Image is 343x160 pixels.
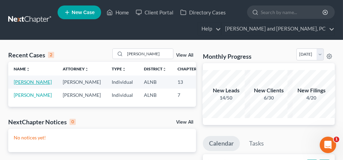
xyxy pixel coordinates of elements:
[172,89,206,101] td: 7
[222,23,334,35] a: [PERSON_NAME] and [PERSON_NAME], PC
[176,53,193,58] a: View All
[287,87,335,94] div: New Filings
[8,51,54,59] div: Recent Cases
[122,67,126,71] i: unfold_more
[177,66,201,71] a: Chapterunfold_more
[106,89,138,101] td: Individual
[287,94,335,101] div: 4/20
[203,136,240,151] a: Calendar
[106,76,138,88] td: Individual
[26,67,30,71] i: unfold_more
[14,79,52,85] a: [PERSON_NAME]
[245,87,293,94] div: New Clients
[320,137,336,153] iframe: Intercom live chat
[138,89,172,101] td: ALNB
[245,94,293,101] div: 6/30
[202,87,250,94] div: New Leads
[57,89,106,101] td: [PERSON_NAME]
[14,92,52,98] a: [PERSON_NAME]
[162,67,167,71] i: unfold_more
[103,6,132,19] a: Home
[112,66,126,71] a: Typeunfold_more
[334,137,339,142] span: 1
[14,134,191,141] p: No notices yet!
[14,66,30,71] a: Nameunfold_more
[172,76,206,88] td: 13
[203,52,252,60] h3: Monthly Progress
[202,94,250,101] div: 14/50
[177,6,229,19] a: Directory Cases
[8,118,76,126] div: NextChapter Notices
[70,119,76,125] div: 0
[138,76,172,88] td: ALNB
[57,76,106,88] td: [PERSON_NAME]
[243,136,270,151] a: Tasks
[72,10,95,15] span: New Case
[63,66,89,71] a: Attorneyunfold_more
[176,120,193,125] a: View All
[198,23,221,35] a: Help
[125,49,173,59] input: Search by name...
[85,67,89,71] i: unfold_more
[144,66,167,71] a: Districtunfold_more
[48,52,54,58] div: 2
[261,6,323,19] input: Search by name...
[132,6,177,19] a: Client Portal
